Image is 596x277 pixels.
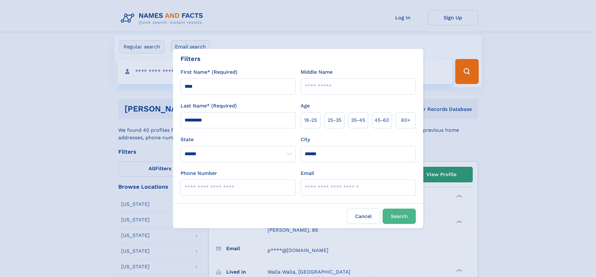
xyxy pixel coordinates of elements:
label: Phone Number [181,170,217,177]
label: State [181,136,296,143]
div: Filters [181,54,201,63]
span: 35‑45 [351,116,365,124]
label: Email [301,170,314,177]
label: Age [301,102,310,110]
span: 60+ [401,116,410,124]
button: Search [383,209,416,224]
span: 25‑35 [328,116,341,124]
span: 45‑60 [374,116,389,124]
label: Middle Name [301,68,333,76]
label: Cancel [347,209,380,224]
label: Last Name* (Required) [181,102,237,110]
span: 18‑25 [304,116,317,124]
label: City [301,136,310,143]
label: First Name* (Required) [181,68,237,76]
